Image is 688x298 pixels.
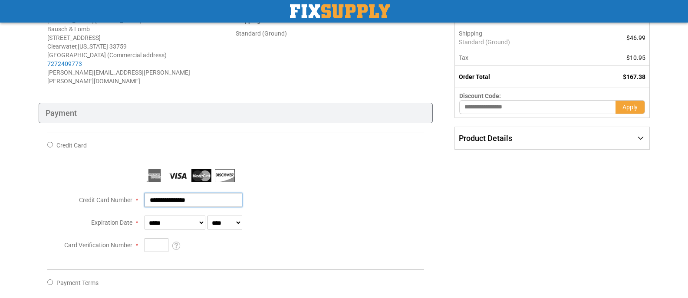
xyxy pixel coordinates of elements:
[78,43,108,50] span: [US_STATE]
[91,219,132,226] span: Expiration Date
[290,4,390,18] img: Fix Industrial Supply
[290,4,390,18] a: store logo
[215,169,235,182] img: Discover
[47,69,190,85] span: [PERSON_NAME][EMAIL_ADDRESS][PERSON_NAME][PERSON_NAME][DOMAIN_NAME]
[64,242,132,249] span: Card Verification Number
[39,103,433,124] div: Payment
[459,92,501,99] span: Discount Code:
[236,29,424,38] div: Standard (Ground)
[626,34,645,41] span: $46.99
[236,17,283,24] span: Shipping Method
[459,73,490,80] strong: Order Total
[459,134,512,143] span: Product Details
[236,17,285,24] strong: :
[626,54,645,61] span: $10.95
[622,104,638,111] span: Apply
[455,50,583,66] th: Tax
[79,196,132,203] span: Credit Card Number
[47,60,82,67] a: 7272409773
[616,100,645,114] button: Apply
[623,73,645,80] span: $167.38
[459,30,482,37] span: Shipping
[168,169,188,182] img: Visa
[145,169,165,182] img: American Express
[47,16,236,85] address: [PERSON_NAME] [PERSON_NAME] Bausch & Lomb [STREET_ADDRESS] Clearwater , 33759 [GEOGRAPHIC_DATA] (...
[191,169,211,182] img: MasterCard
[56,279,99,286] span: Payment Terms
[56,142,87,149] span: Credit Card
[459,38,578,46] span: Standard (Ground)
